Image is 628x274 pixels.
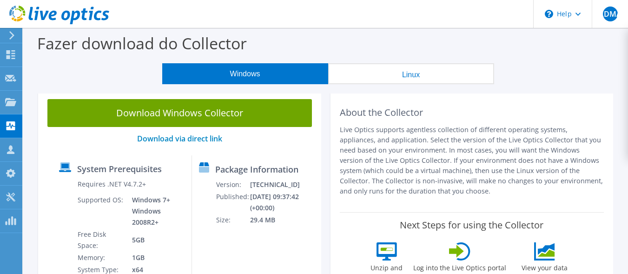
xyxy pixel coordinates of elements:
[77,228,126,252] td: Free Disk Space:
[37,33,247,54] label: Fazer download do Collector
[400,220,543,231] label: Next Steps for using the Collector
[77,194,126,228] td: Supported OS:
[47,99,312,127] a: Download Windows Collector
[545,10,553,18] svg: \n
[78,180,146,189] label: Requires .NET V4.7.2+
[162,63,328,84] button: Windows
[250,179,317,191] td: [TECHNICAL_ID]
[250,191,317,214] td: [DATE] 09:37:42 (+00:00)
[125,228,184,252] td: 5GB
[216,191,250,214] td: Published:
[603,7,618,21] span: ALDMAT
[125,252,184,264] td: 1GB
[77,164,162,174] label: System Prerequisites
[77,252,126,264] td: Memory:
[328,63,494,84] button: Linux
[137,134,222,144] a: Download via direct link
[340,125,604,196] p: Live Optics supports agentless collection of different operating systems, appliances, and applica...
[216,214,250,226] td: Size:
[215,165,298,174] label: Package Information
[250,214,317,226] td: 29.4 MB
[340,107,604,118] h2: About the Collector
[216,179,250,191] td: Version:
[125,194,184,228] td: Windows 7+ Windows 2008R2+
